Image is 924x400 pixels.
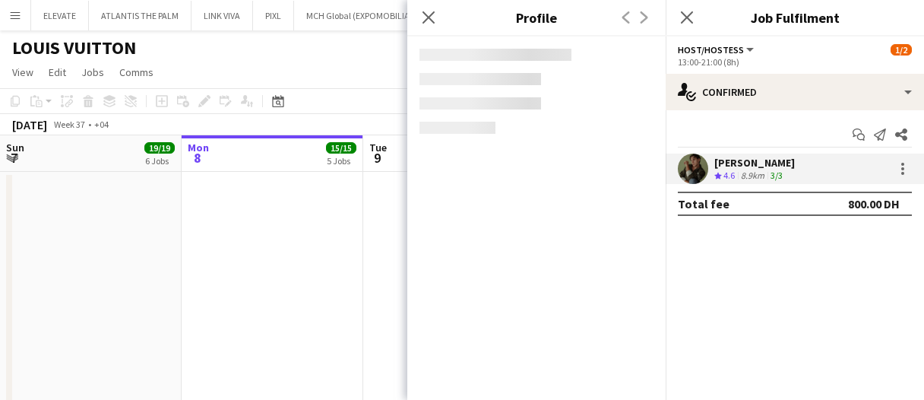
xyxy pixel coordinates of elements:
[253,1,294,30] button: PIXL
[6,62,40,82] a: View
[145,155,174,167] div: 6 Jobs
[723,170,735,181] span: 4.6
[188,141,209,154] span: Mon
[891,44,912,56] span: 1/2
[185,149,209,167] span: 8
[49,65,66,79] span: Edit
[666,8,924,27] h3: Job Fulfilment
[4,149,24,167] span: 7
[294,1,574,30] button: MCH Global (EXPOMOBILIA MCH GLOBAL ME LIVE MARKETING LLC)
[12,65,33,79] span: View
[75,62,110,82] a: Jobs
[191,1,253,30] button: LINK VIVA
[326,142,356,154] span: 15/15
[678,44,756,56] button: Host/Hostess
[369,141,387,154] span: Tue
[6,141,24,154] span: Sun
[12,117,47,132] div: [DATE]
[94,119,109,130] div: +04
[678,56,912,68] div: 13:00-21:00 (8h)
[50,119,88,130] span: Week 37
[678,44,744,56] span: Host/Hostess
[666,74,924,110] div: Confirmed
[113,62,160,82] a: Comms
[119,65,153,79] span: Comms
[144,142,175,154] span: 19/19
[407,8,666,27] h3: Profile
[678,196,729,211] div: Total fee
[367,149,387,167] span: 9
[327,155,356,167] div: 5 Jobs
[714,156,795,170] div: [PERSON_NAME]
[848,196,900,211] div: 800.00 DH
[31,1,89,30] button: ELEVATE
[738,170,767,183] div: 8.9km
[12,37,136,59] h1: LOUIS VUITTON
[771,170,783,181] app-skills-label: 3/3
[43,62,72,82] a: Edit
[89,1,191,30] button: ATLANTIS THE PALM
[81,65,104,79] span: Jobs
